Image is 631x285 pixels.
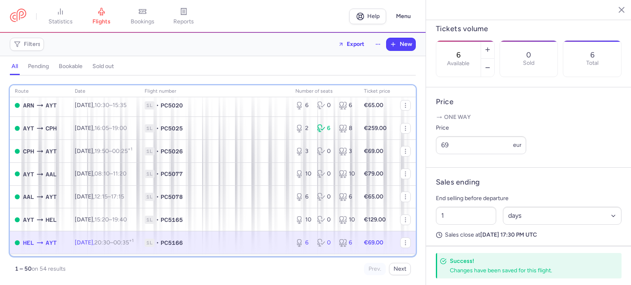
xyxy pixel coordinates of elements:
[131,18,154,25] span: bookings
[156,101,159,109] span: •
[156,124,159,132] span: •
[94,239,110,246] time: 20:30
[40,7,81,25] a: statistics
[317,193,332,201] div: 0
[75,148,132,155] span: [DATE],
[145,193,154,201] span: 1L
[436,113,622,121] p: One way
[513,141,522,148] span: eur
[46,238,57,247] span: AYT
[317,239,332,247] div: 0
[480,231,537,238] strong: [DATE] 17:30 PM UTC
[75,193,124,200] span: [DATE],
[94,125,109,132] time: 16:05
[122,7,163,25] a: bookings
[92,18,111,25] span: flights
[75,216,127,223] span: [DATE],
[436,136,526,154] input: ---
[156,216,159,224] span: •
[161,239,183,247] span: PC5166
[367,13,380,19] span: Help
[317,216,332,224] div: 0
[339,239,354,247] div: 6
[145,147,154,155] span: 1L
[23,124,34,133] span: AYT
[364,216,386,223] strong: €129.00
[156,147,159,155] span: •
[94,193,108,200] time: 12:15
[94,125,127,132] span: –
[113,170,127,177] time: 11:20
[349,9,386,24] a: Help
[450,267,603,274] div: Changes have been saved for this flight.
[339,216,354,224] div: 10
[161,170,183,178] span: PC5077
[23,192,34,201] span: AAL
[10,9,26,24] a: CitizenPlane red outlined logo
[10,38,44,50] button: Filters
[70,85,140,98] th: date
[339,193,354,201] div: 6
[295,101,311,109] div: 6
[75,125,127,132] span: [DATE],
[317,147,332,155] div: 0
[163,7,204,25] a: reports
[161,101,183,109] span: PC5020
[173,18,194,25] span: reports
[75,239,134,246] span: [DATE],
[94,148,109,155] time: 19:50
[339,101,354,109] div: 6
[436,207,496,225] input: ##
[400,41,412,48] span: New
[436,97,622,107] h4: Price
[161,193,183,201] span: PC5078
[450,257,603,265] h4: Success!
[59,63,83,70] h4: bookable
[156,170,159,178] span: •
[92,63,114,70] h4: sold out
[295,216,311,224] div: 10
[46,170,57,179] span: AAL
[94,216,127,223] span: –
[436,24,622,34] h4: Tickets volume
[46,147,57,156] span: AYT
[290,85,359,98] th: number of seats
[317,124,332,132] div: 6
[295,124,311,132] div: 2
[94,170,110,177] time: 08:10
[526,51,531,59] p: 0
[590,51,594,59] p: 6
[359,85,395,98] th: Ticket price
[339,147,354,155] div: 3
[436,178,480,187] h4: Sales ending
[295,193,311,201] div: 6
[112,216,127,223] time: 19:40
[161,147,183,155] span: PC5026
[94,170,127,177] span: –
[156,193,159,201] span: •
[94,193,124,200] span: –
[111,193,124,200] time: 17:15
[364,170,383,177] strong: €79.00
[317,170,332,178] div: 0
[523,60,534,66] p: Sold
[364,148,383,155] strong: €69.00
[46,215,57,224] span: HEL
[48,18,73,25] span: statistics
[112,148,132,155] time: 00:25
[364,239,383,246] strong: €69.00
[23,147,34,156] span: CPH
[46,101,57,110] span: AYT
[140,85,290,98] th: Flight number
[364,263,386,275] button: Prev.
[161,124,183,132] span: PC5025
[295,239,311,247] div: 6
[364,193,383,200] strong: €65.00
[94,102,109,109] time: 10:30
[113,102,127,109] time: 15:35
[15,265,32,272] strong: 1 – 50
[364,102,383,109] strong: €65.00
[75,170,127,177] span: [DATE],
[10,85,70,98] th: route
[586,60,599,66] p: Total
